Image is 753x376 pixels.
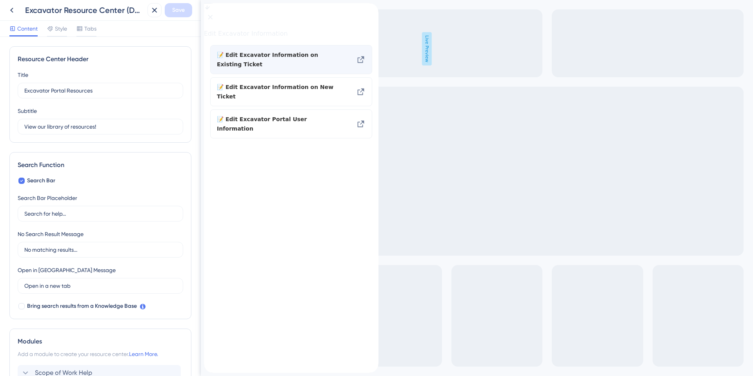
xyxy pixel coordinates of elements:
[24,282,176,290] input: Open in a new tab
[27,176,55,185] span: Search Bar
[81,4,84,10] div: 3
[25,5,144,16] div: Excavator Resource Center (Dash)
[18,337,183,346] div: Modules
[165,3,192,17] button: Save
[24,245,176,254] input: No matching results...
[18,265,116,275] div: Open in [GEOGRAPHIC_DATA] Message
[55,24,67,33] span: Style
[27,302,137,311] span: Bring search results from a Knowledge Base
[18,351,129,357] span: Add a module to create your resource center.
[18,160,183,170] div: Search Function
[221,32,231,65] span: Live Preview
[24,209,176,218] input: Search for help...
[18,54,183,64] div: Resource Center Header
[13,111,132,130] div: Edit Excavator Portal User Information
[13,47,132,66] div: Edit Excavator Information on Existing Ticket
[172,5,185,15] span: Save
[18,106,37,116] div: Subtitle
[129,351,158,357] a: Learn More.
[17,24,38,33] span: Content
[18,229,84,239] div: No Search Result Message
[13,79,132,98] div: Edit Excavator Information on New Ticket
[18,193,77,203] div: Search Bar Placeholder
[13,47,132,66] span: 📝 Edit Excavator Information on Existing Ticket
[18,70,28,80] div: Title
[13,111,132,130] span: 📝 Edit Excavator Portal User Information
[84,24,96,33] span: Tabs
[24,86,176,95] input: Title
[14,2,76,11] span: Excavator Resources
[24,122,176,131] input: Description
[13,79,132,98] span: 📝 Edit Excavator Information on New Ticket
